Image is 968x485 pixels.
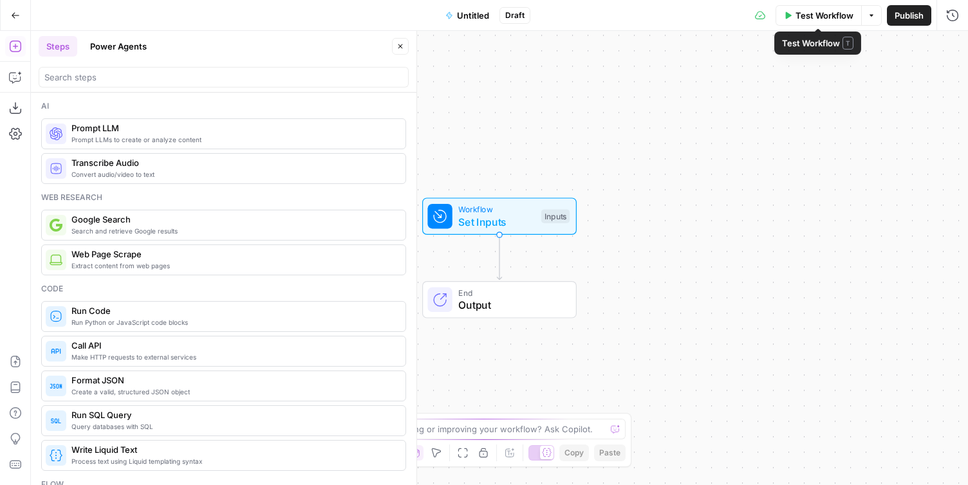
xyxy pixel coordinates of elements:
button: Untitled [438,5,497,26]
span: Copy [564,447,584,459]
button: Steps [39,36,77,57]
span: Process text using Liquid templating syntax [71,456,395,466]
button: Test Workflow [776,5,861,26]
span: Workflow [458,203,535,215]
span: Run Code [71,304,395,317]
span: Run Python or JavaScript code blocks [71,317,395,327]
button: Paste [594,444,626,461]
span: Web Page Scrape [71,248,395,261]
span: End [458,286,563,298]
input: Search steps [44,71,403,84]
span: Run SQL Query [71,408,395,421]
div: EndOutput [380,281,619,318]
span: Paste [599,447,620,459]
span: Publish [895,9,924,22]
div: Inputs [541,209,570,223]
button: Copy [559,444,589,461]
span: Test Workflow [796,9,853,22]
span: Output [458,297,563,313]
div: Web research [41,192,406,203]
div: WorkflowSet InputsInputs [380,197,619,235]
div: Ai [41,100,406,112]
span: Untitled [457,9,489,22]
button: Power Agents [82,36,154,57]
span: Google Search [71,213,395,226]
span: Transcribe Audio [71,156,395,169]
span: Query databases with SQL [71,421,395,432]
div: Code [41,283,406,295]
button: Publish [887,5,931,26]
span: Set Inputs [458,214,535,230]
span: Convert audio/video to text [71,169,395,179]
span: Prompt LLMs to create or analyze content [71,134,395,145]
span: Write Liquid Text [71,443,395,456]
span: Prompt LLM [71,122,395,134]
span: Search and retrieve Google results [71,226,395,236]
span: Format JSON [71,374,395,387]
span: Extract content from web pages [71,261,395,271]
span: Create a valid, structured JSON object [71,387,395,397]
span: Call API [71,339,395,352]
g: Edge from start to end [497,235,501,280]
span: Draft [505,10,525,21]
span: Make HTTP requests to external services [71,352,395,362]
